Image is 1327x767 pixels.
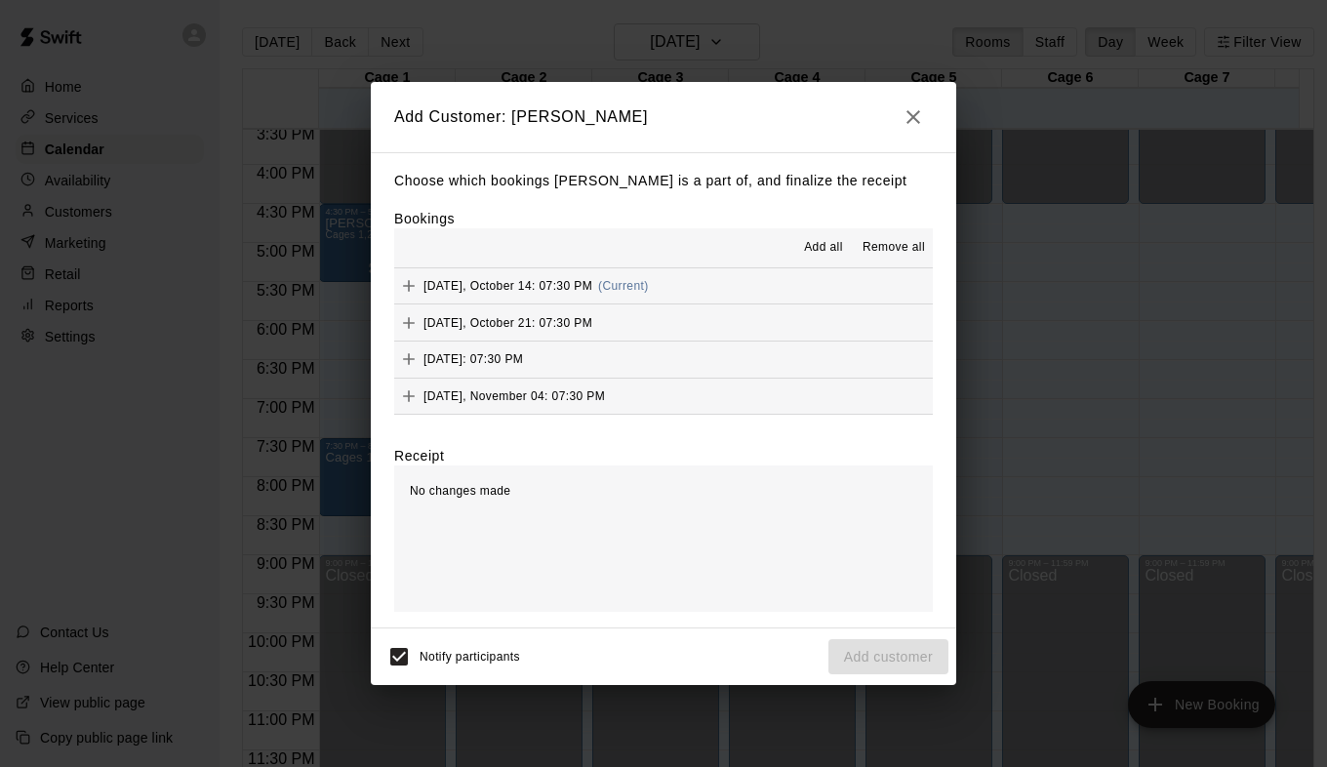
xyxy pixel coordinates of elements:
span: [DATE]: 07:30 PM [423,352,523,366]
button: Add[DATE], November 04: 07:30 PM [394,379,933,415]
span: [DATE], October 14: 07:30 PM [423,279,592,293]
span: Add [394,278,423,293]
span: Add [394,314,423,329]
span: Add [394,388,423,403]
button: Add all [792,232,855,263]
button: Add[DATE], October 14: 07:30 PM(Current) [394,268,933,304]
label: Receipt [394,446,444,465]
span: Notify participants [420,650,520,664]
span: Remove all [863,238,925,258]
span: Add [394,351,423,366]
h2: Add Customer: [PERSON_NAME] [371,82,956,152]
span: [DATE], October 21: 07:30 PM [423,315,592,329]
span: [DATE], November 04: 07:30 PM [423,389,605,403]
span: Add all [804,238,843,258]
span: No changes made [410,484,510,498]
p: Choose which bookings [PERSON_NAME] is a part of, and finalize the receipt [394,169,933,193]
span: (Current) [598,279,649,293]
button: Add[DATE]: 07:30 PM [394,342,933,378]
label: Bookings [394,211,455,226]
button: Remove all [855,232,933,263]
button: Add[DATE], October 21: 07:30 PM [394,304,933,341]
